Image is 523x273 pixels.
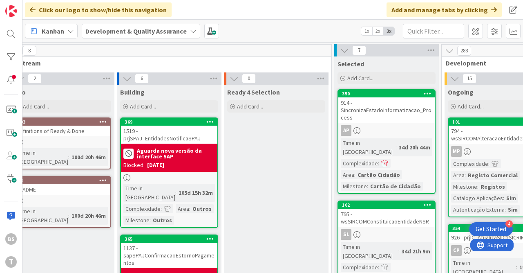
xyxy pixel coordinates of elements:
div: [DATE] [147,161,164,169]
div: 369 [121,118,217,126]
input: Quick Filter... [403,24,464,38]
div: T [5,256,17,268]
div: Complexidade [451,159,488,168]
span: Ready 4 Selection [227,88,280,96]
span: : [488,159,489,168]
div: Area [176,204,189,213]
b: Aguarda nova versão da interface SAP [137,148,215,159]
div: Outros [151,216,174,225]
span: 15 [463,74,476,83]
div: 914 - SincronizaEstadoInformatizacao_Process [338,97,435,123]
span: : [505,205,506,214]
div: Complexidade [123,204,161,213]
div: 100d 20h 46m [69,153,108,162]
div: SL [338,229,435,240]
div: AP [341,125,351,136]
div: 365 [121,235,217,243]
span: : [398,247,400,256]
div: Milestone [451,182,477,191]
span: 6 [135,74,149,83]
div: 92 [18,178,110,183]
div: README [14,184,110,195]
div: Catalogo Aplicações [451,194,503,203]
div: 92 [14,177,110,184]
div: 350 [342,91,435,97]
div: 3651137 - sapSPAJConfirmacaoEstornoPagamentos [121,235,217,268]
span: : [150,216,151,225]
div: Definitions of Ready & Done [14,126,110,136]
div: Blocked: [123,161,145,169]
div: 103Definitions of Ready & Done [14,118,110,136]
div: Time in [GEOGRAPHIC_DATA] [123,184,175,202]
div: Sim [504,194,518,203]
span: Add Card... [347,74,373,82]
div: 1137 - sapSPAJConfirmacaoEstornoPagamentos [121,243,217,268]
b: Development & Quality Assurance [85,27,187,35]
div: Time in [GEOGRAPHIC_DATA] [16,148,68,166]
div: CP [451,245,462,256]
span: 8 [22,46,36,56]
span: : [189,204,190,213]
div: 103 [18,119,110,125]
span: Add Card... [23,103,49,110]
div: Complexidade [341,263,378,272]
div: 103 [14,118,110,126]
span: 2x [372,27,383,35]
div: 795 - wsSIRCOMConstituicaoEntidadeNSR [338,209,435,227]
div: BS [5,233,17,245]
span: Add Card... [458,103,484,110]
span: Support [17,1,37,11]
span: : [396,143,397,152]
span: : [503,194,504,203]
div: 350 [338,90,435,97]
div: 369 [125,119,217,125]
div: 102 [342,202,435,208]
div: 34d 21h 9m [400,247,432,256]
div: Time in [GEOGRAPHIC_DATA] [341,138,396,156]
span: Building [120,88,145,96]
div: AP [338,125,435,136]
span: Selected [337,60,364,68]
div: 4 [505,220,513,228]
div: Cartão de Cidadão [368,182,423,191]
div: Autenticação Externa [451,205,505,214]
div: 102 [338,201,435,209]
img: Visit kanbanzone.com [5,5,17,17]
span: 2 [28,74,42,83]
div: 100d 20h 46m [69,211,108,220]
div: Open Get Started checklist, remaining modules: 4 [469,222,513,236]
span: Upstream [11,59,321,67]
div: MP [451,146,462,157]
span: 7 [352,45,366,55]
div: Add and manage tabs by clicking [387,2,502,17]
div: Time in [GEOGRAPHIC_DATA] [16,207,68,225]
span: : [477,182,478,191]
div: Cartão Cidadão [355,170,402,179]
span: 283 [457,46,471,56]
div: Registos [478,182,507,191]
div: Area [451,171,465,180]
div: 105d 15h 32m [177,188,215,197]
span: : [161,204,162,213]
div: Milestone [341,182,367,191]
div: Time in [GEOGRAPHIC_DATA] [341,242,398,260]
div: 365 [125,236,217,242]
span: 0 [242,74,256,83]
span: : [378,263,379,272]
div: Sim [506,205,520,214]
span: : [465,171,466,180]
span: Kanban [42,26,64,36]
span: 1x [361,27,372,35]
span: : [516,263,517,272]
div: 1519 - prjSPAJ_EntidadesNotificaSPAJ [121,126,217,144]
div: 92README [14,177,110,195]
div: Registo Comercial [466,171,520,180]
span: : [378,159,379,168]
span: 3x [383,27,394,35]
div: Click our logo to show/hide this navigation [25,2,172,17]
span: Add Card... [130,103,156,110]
span: : [68,153,69,162]
span: : [354,170,355,179]
div: 350914 - SincronizaEstadoInformatizacao_Process [338,90,435,123]
div: Milestone [123,216,150,225]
